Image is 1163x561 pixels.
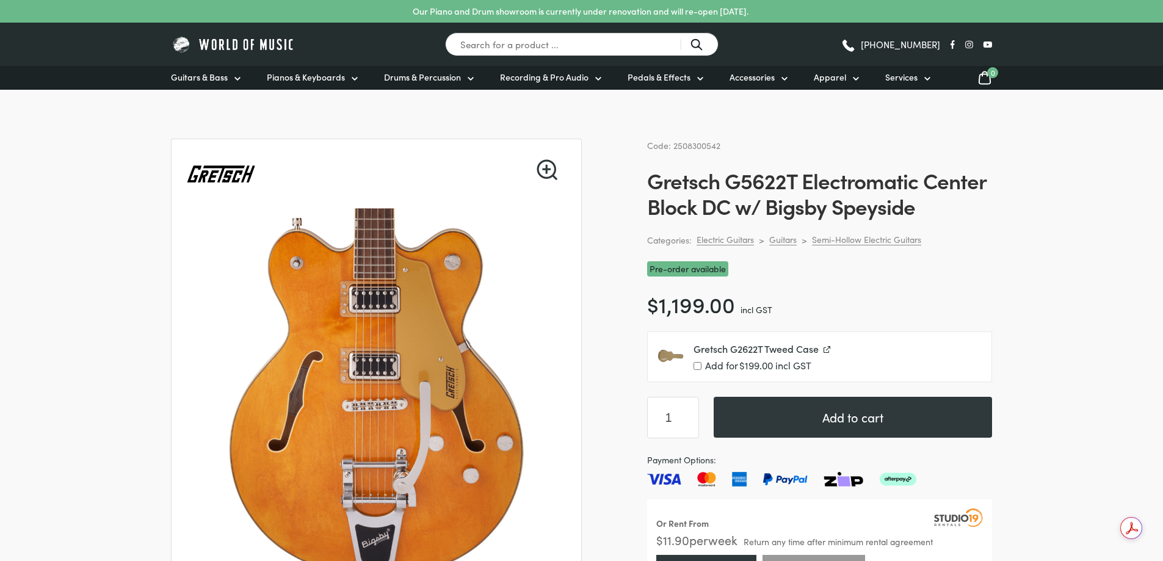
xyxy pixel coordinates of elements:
[445,32,719,56] input: Search for a product ...
[775,358,811,372] span: incl GST
[987,67,998,78] span: 0
[730,71,775,84] span: Accessories
[812,234,921,245] a: Semi-Hollow Electric Guitars
[647,167,992,219] h1: Gretsch G5622T Electromatic Center Block DC w/ Bigsby Speyside
[658,342,684,368] img: Gretsch-G2622T-Tweed-Case
[861,40,940,49] span: [PHONE_NUMBER]
[759,234,764,245] div: >
[741,303,772,316] span: incl GST
[647,472,916,487] img: Pay with Master card, Visa, American Express and Paypal
[694,360,982,372] label: Add for
[647,289,659,319] span: $
[694,342,819,355] span: Gretsch G2622T Tweed Case
[171,35,296,54] img: World of Music
[885,71,918,84] span: Services
[647,397,699,438] input: Product quantity
[739,358,773,372] span: 199.00
[814,71,846,84] span: Apparel
[986,427,1163,561] iframe: Chat with our support team
[656,516,709,530] div: Or Rent From
[934,509,983,527] img: Studio19 Rentals
[647,453,992,467] span: Payment Options:
[739,358,745,372] span: $
[802,234,807,245] div: >
[689,531,737,548] span: per week
[186,139,256,209] img: Gretsch
[384,71,461,84] span: Drums & Percussion
[628,71,690,84] span: Pedals & Effects
[714,397,992,438] button: Add to cart
[413,5,748,18] p: Our Piano and Drum showroom is currently under renovation and will re-open [DATE].
[647,233,692,247] span: Categories:
[841,35,940,54] a: [PHONE_NUMBER]
[697,234,754,245] a: Electric Guitars
[647,289,735,319] bdi: 1,199.00
[656,531,689,548] span: $ 11.90
[694,362,701,370] input: Add for$199.00 incl GST
[647,139,720,151] span: Code: 2508300542
[744,537,933,546] span: Return any time after minimum rental agreement
[647,261,728,277] span: Pre-order available
[500,71,589,84] span: Recording & Pro Audio
[171,71,228,84] span: Guitars & Bass
[769,234,797,245] a: Guitars
[267,71,345,84] span: Pianos & Keyboards
[537,159,557,180] a: View full-screen image gallery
